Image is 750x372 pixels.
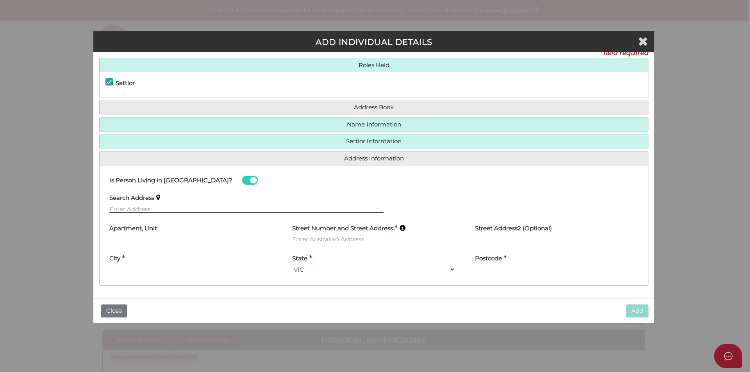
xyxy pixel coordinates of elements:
h4: Street Number and Street Address [292,225,393,232]
button: Close [101,304,127,317]
button: Add [626,304,648,317]
h4: Street Address2 (Optional) [475,225,552,232]
h4: Apartment, Unit [109,225,157,232]
h4: Is Person Living in [GEOGRAPHIC_DATA]? [109,177,232,184]
button: Open asap [714,344,742,368]
h4: State [292,255,307,262]
h4: Search Address [109,195,154,201]
input: Enter Australian Address [292,235,455,244]
h4: City [109,255,120,262]
i: Keep typing in your address(including suburb) until it appears [156,194,160,201]
h4: Postcode [475,255,502,262]
input: Enter Address [109,205,384,213]
i: Keep typing in your address(including suburb) until it appears [400,224,405,231]
a: Settlor Information [105,138,642,145]
a: Address Information [105,155,642,162]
